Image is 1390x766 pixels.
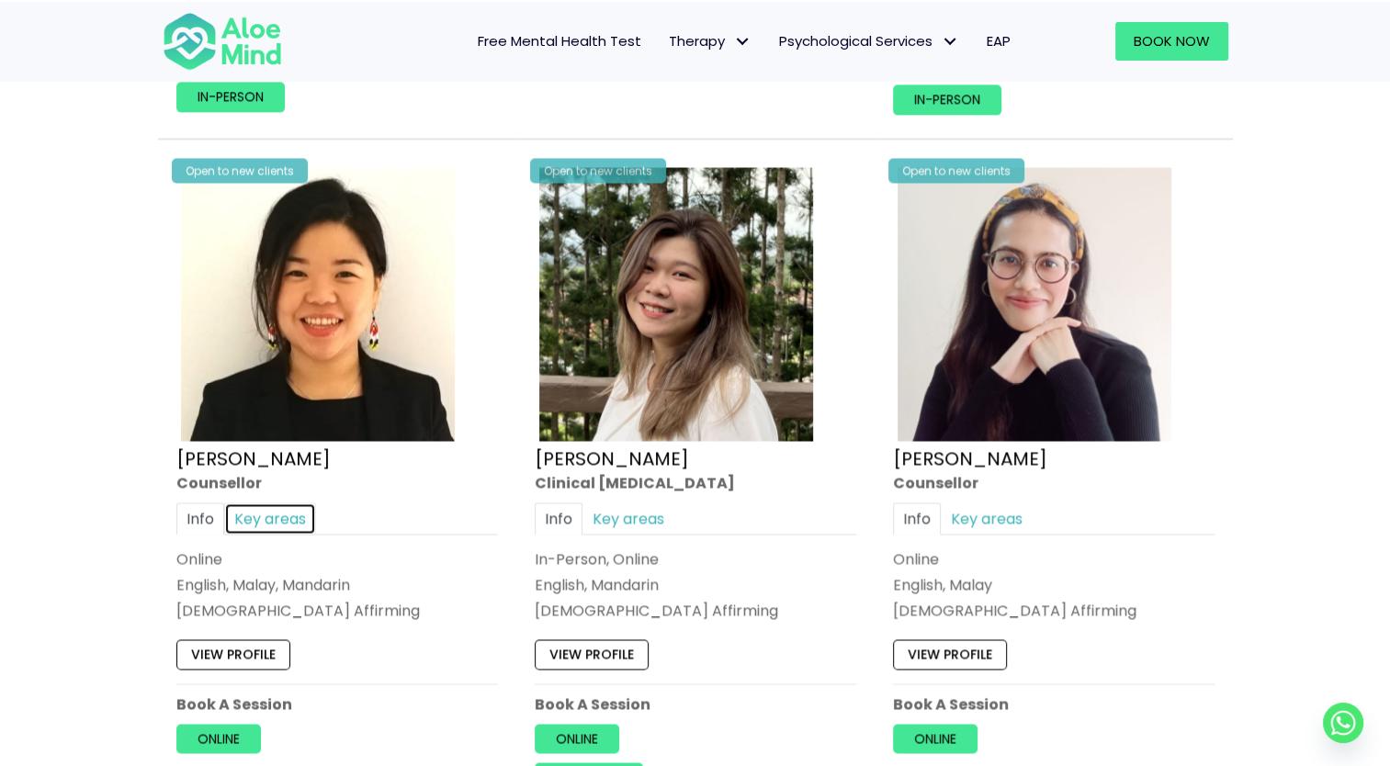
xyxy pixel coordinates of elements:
[535,639,649,669] a: View profile
[535,501,582,534] a: Info
[176,600,498,621] div: [DEMOGRAPHIC_DATA] Affirming
[937,28,964,54] span: Psychological Services: submenu
[888,158,1024,183] div: Open to new clients
[224,501,316,534] a: Key areas
[464,22,655,61] a: Free Mental Health Test
[535,548,856,569] div: In-Person, Online
[765,22,973,61] a: Psychological ServicesPsychological Services: submenu
[478,31,641,51] span: Free Mental Health Test
[669,31,752,51] span: Therapy
[655,22,765,61] a: TherapyTherapy: submenu
[535,471,856,492] div: Clinical [MEDICAL_DATA]
[163,11,282,72] img: Aloe mind Logo
[893,693,1215,714] p: Book A Session
[176,639,290,669] a: View profile
[176,724,261,753] a: Online
[893,574,1215,595] p: English, Malay
[539,167,813,441] img: Kelly Clinical Psychologist
[172,158,308,183] div: Open to new clients
[893,724,978,753] a: Online
[1134,31,1210,51] span: Book Now
[306,22,1024,61] nav: Menu
[893,600,1215,621] div: [DEMOGRAPHIC_DATA] Affirming
[1115,22,1228,61] a: Book Now
[893,501,941,534] a: Info
[181,167,455,441] img: Karen Counsellor
[176,574,498,595] p: English, Malay, Mandarin
[176,548,498,569] div: Online
[535,600,856,621] div: [DEMOGRAPHIC_DATA] Affirming
[893,639,1007,669] a: View profile
[535,574,856,595] p: English, Mandarin
[176,445,331,470] a: [PERSON_NAME]
[1323,703,1363,743] a: Whatsapp
[779,31,959,51] span: Psychological Services
[893,445,1047,470] a: [PERSON_NAME]
[535,445,689,470] a: [PERSON_NAME]
[176,501,224,534] a: Info
[893,84,1001,114] a: In-person
[535,693,856,714] p: Book A Session
[176,693,498,714] p: Book A Session
[893,471,1215,492] div: Counsellor
[530,158,666,183] div: Open to new clients
[898,167,1171,441] img: Therapist Photo Update
[176,471,498,492] div: Counsellor
[582,501,674,534] a: Key areas
[535,724,619,753] a: Online
[973,22,1024,61] a: EAP
[729,28,756,54] span: Therapy: submenu
[987,31,1011,51] span: EAP
[893,548,1215,569] div: Online
[941,501,1033,534] a: Key areas
[176,82,285,111] a: In-person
